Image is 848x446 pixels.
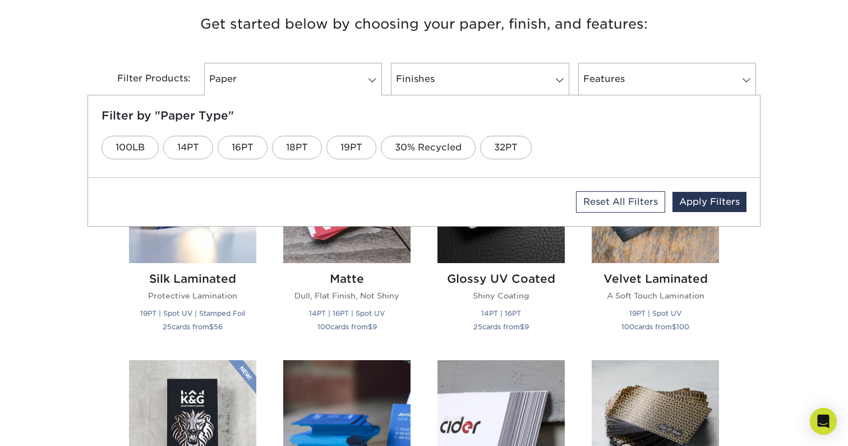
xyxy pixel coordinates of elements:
[163,136,213,159] a: 14PT
[481,309,521,318] small: 14PT | 16PT
[473,323,482,331] span: 25
[676,323,689,331] span: 100
[372,323,377,331] span: 9
[520,323,524,331] span: $
[129,136,256,346] a: Silk Laminated Business Cards Silk Laminated Protective Lamination 19PT | Spot UV | Stamped Foil ...
[437,290,565,301] p: Shiny Coating
[381,136,476,159] a: 30% Recycled
[672,323,676,331] span: $
[204,63,382,95] a: Paper
[163,323,172,331] span: 25
[214,323,223,331] span: 56
[524,323,529,331] span: 9
[209,323,214,331] span: $
[629,309,681,318] small: 19PT | Spot UV
[437,136,565,346] a: Glossy UV Coated Business Cards Glossy UV Coated Shiny Coating 14PT | 16PT 25cards from$9
[317,323,330,331] span: 100
[578,63,756,95] a: Features
[592,272,719,286] h2: Velvet Laminated
[129,272,256,286] h2: Silk Laminated
[102,136,159,159] a: 100LB
[283,136,411,346] a: Matte Business Cards Matte Dull, Flat Finish, Not Shiny 14PT | 16PT | Spot UV 100cards from$9
[87,63,200,95] div: Filter Products:
[283,272,411,286] h2: Matte
[621,323,634,331] span: 100
[480,136,532,159] a: 32PT
[368,323,372,331] span: $
[576,191,665,213] a: Reset All Filters
[592,290,719,301] p: A Soft Touch Lamination
[140,309,245,318] small: 19PT | Spot UV | Stamped Foil
[317,323,377,331] small: cards from
[592,136,719,346] a: Velvet Laminated Business Cards Velvet Laminated A Soft Touch Lamination 19PT | Spot UV 100cards ...
[228,360,256,394] img: New Product
[163,323,223,331] small: cards from
[621,323,689,331] small: cards from
[326,136,376,159] a: 19PT
[672,192,746,212] a: Apply Filters
[283,290,411,301] p: Dull, Flat Finish, Not Shiny
[309,309,385,318] small: 14PT | 16PT | Spot UV
[437,272,565,286] h2: Glossy UV Coated
[473,323,529,331] small: cards from
[810,408,837,435] div: Open Intercom Messenger
[102,109,746,122] h5: Filter by "Paper Type"
[391,63,569,95] a: Finishes
[129,290,256,301] p: Protective Lamination
[218,136,268,159] a: 16PT
[272,136,322,159] a: 18PT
